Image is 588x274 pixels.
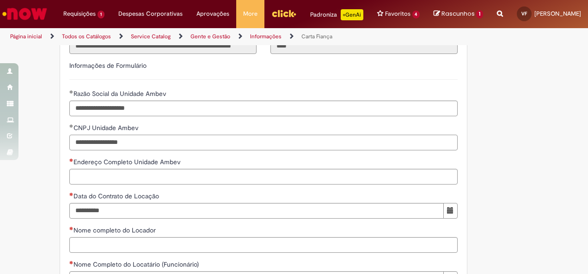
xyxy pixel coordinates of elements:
input: CNPJ Unidade Ambev [69,135,458,150]
input: Código da Unidade [270,38,458,54]
span: 1 [476,10,483,18]
span: Despesas Corporativas [118,9,183,18]
span: [PERSON_NAME] [534,10,581,18]
span: Necessários - Nome Completo do Locatário (Funcionário) [73,260,201,268]
p: +GenAi [341,9,363,20]
span: Necessários [69,226,73,230]
span: Razão Social da Unidade Ambev [73,89,168,98]
span: Necessários [69,158,73,162]
a: Gente e Gestão [190,33,230,40]
a: Rascunhos [434,10,483,18]
span: Obrigatório Preenchido [69,90,73,94]
span: Favoritos [385,9,410,18]
input: Título [69,38,257,54]
span: Aprovações [196,9,229,18]
input: Endereço Completo Unidade Ambev [69,169,458,185]
div: Padroniza [310,9,363,20]
input: Nome completo do Locador [69,237,458,253]
a: Service Catalog [131,33,171,40]
span: 4 [412,11,420,18]
span: More [243,9,257,18]
a: Todos os Catálogos [62,33,111,40]
span: Necessários [69,192,73,196]
span: Obrigatório Preenchido [69,124,73,128]
label: Informações de Formulário [69,61,147,70]
input: Razão Social da Unidade Ambev [69,101,458,116]
ul: Trilhas de página [7,28,385,45]
span: Endereço Completo Unidade Ambev [73,158,183,166]
span: Rascunhos [441,9,475,18]
img: click_logo_yellow_360x200.png [271,6,296,20]
span: Requisições [63,9,96,18]
span: VF [521,11,527,17]
img: ServiceNow [1,5,49,23]
button: Mostrar calendário para Data do Contrato de Locação [443,203,458,219]
span: 1 [98,11,104,18]
a: Carta Fiança [301,33,332,40]
a: Informações [250,33,282,40]
span: Necessários [69,261,73,264]
input: Data do Contrato de Locação [69,203,444,219]
span: Data do Contrato de Locação [73,192,161,200]
span: CNPJ Unidade Ambev [73,124,141,132]
span: Nome completo do Locador [73,226,158,234]
a: Página inicial [10,33,42,40]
